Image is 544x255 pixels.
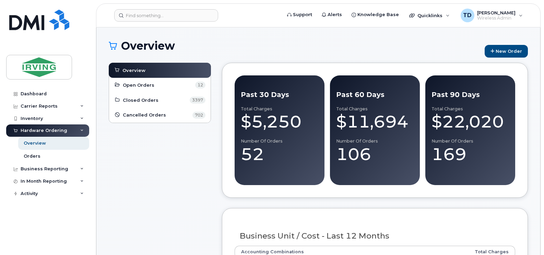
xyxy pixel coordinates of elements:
div: Number of Orders [336,138,414,144]
div: $5,250 [241,111,318,132]
div: $11,694 [336,111,414,132]
div: Past 60 Days [336,90,414,100]
span: Closed Orders [123,97,158,104]
div: Number of Orders [431,138,509,144]
div: Past 90 Days [431,90,509,100]
div: Total Charges [431,106,509,112]
span: 702 [192,112,205,119]
div: Number of Orders [241,138,318,144]
div: 106 [336,144,414,165]
a: Overview [114,66,206,74]
a: New Order [485,45,528,58]
span: Cancelled Orders [123,112,166,118]
span: Open Orders [123,82,154,88]
a: Open Orders 12 [114,81,205,89]
h3: Business Unit / Cost - Last 12 Months [240,232,510,240]
div: 169 [431,144,509,165]
a: Closed Orders 3397 [114,96,205,104]
div: $22,020 [431,111,509,132]
a: Cancelled Orders 702 [114,111,205,119]
div: 52 [241,144,318,165]
span: Overview [122,67,145,74]
div: Past 30 Days [241,90,318,100]
span: 3397 [190,97,205,104]
span: 12 [195,82,205,88]
div: Total Charges [336,106,414,112]
h1: Overview [109,40,481,52]
div: Total Charges [241,106,318,112]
